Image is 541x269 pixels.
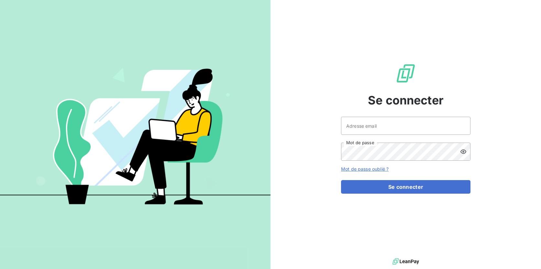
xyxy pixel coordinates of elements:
[392,257,419,266] img: logo
[368,91,444,109] span: Se connecter
[341,117,470,135] input: placeholder
[395,63,416,84] img: Logo LeanPay
[341,180,470,194] button: Se connecter
[341,166,389,172] a: Mot de passe oublié ?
